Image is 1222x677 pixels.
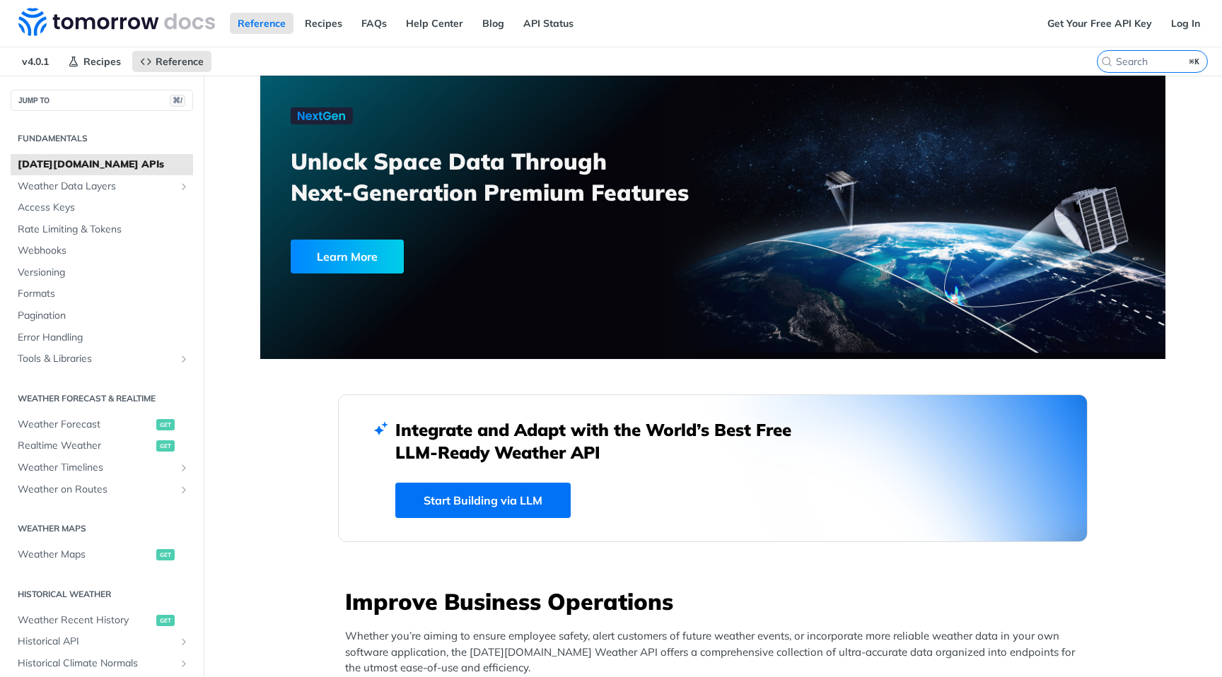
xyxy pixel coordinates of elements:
[18,439,153,453] span: Realtime Weather
[83,55,121,68] span: Recipes
[132,51,211,72] a: Reference
[11,176,193,197] a: Weather Data LayersShow subpages for Weather Data Layers
[178,636,190,647] button: Show subpages for Historical API
[291,240,641,273] a: Learn More
[11,154,193,175] a: [DATE][DOMAIN_NAME] APIs
[395,418,813,464] h2: Integrate and Adapt with the World’s Best Free LLM-Ready Weather API
[291,107,353,124] img: NextGen
[11,610,193,631] a: Weather Recent Historyget
[11,327,193,348] a: Error Handling
[291,146,728,208] h3: Unlock Space Data Through Next-Generation Premium Features
[178,462,190,473] button: Show subpages for Weather Timelines
[178,181,190,192] button: Show subpages for Weather Data Layers
[11,132,193,145] h2: Fundamentals
[291,240,404,273] div: Learn More
[156,55,204,68] span: Reference
[178,484,190,495] button: Show subpages for Weather on Routes
[230,13,293,34] a: Reference
[11,219,193,240] a: Rate Limiting & Tokens
[18,223,190,237] span: Rate Limiting & Tokens
[11,348,193,370] a: Tools & LibrariesShow subpages for Tools & Libraries
[11,631,193,652] a: Historical APIShow subpages for Historical API
[11,653,193,674] a: Historical Climate NormalsShow subpages for Historical Climate Normals
[178,658,190,669] button: Show subpages for Historical Climate Normals
[18,266,190,280] span: Versioning
[178,353,190,365] button: Show subpages for Tools & Libraries
[14,51,57,72] span: v4.0.1
[18,352,175,366] span: Tools & Libraries
[11,588,193,601] h2: Historical Weather
[297,13,350,34] a: Recipes
[60,51,129,72] a: Recipes
[18,8,215,36] img: Tomorrow.io Weather API Docs
[11,283,193,305] a: Formats
[11,262,193,283] a: Versioning
[475,13,512,34] a: Blog
[11,240,193,261] a: Webhooks
[18,158,190,172] span: [DATE][DOMAIN_NAME] APIs
[18,244,190,258] span: Webhooks
[354,13,395,34] a: FAQs
[18,483,175,497] span: Weather on Routes
[11,435,193,457] a: Realtime Weatherget
[1186,54,1204,69] kbd: ⌘K
[18,331,190,345] span: Error Handling
[18,418,153,432] span: Weather Forecast
[18,201,190,215] span: Access Keys
[18,287,190,301] span: Formats
[1163,13,1208,34] a: Log In
[11,544,193,565] a: Weather Mapsget
[156,615,175,626] span: get
[18,613,153,628] span: Weather Recent History
[18,548,153,562] span: Weather Maps
[11,414,193,435] a: Weather Forecastget
[18,635,175,649] span: Historical API
[18,461,175,475] span: Weather Timelines
[11,479,193,500] a: Weather on RoutesShow subpages for Weather on Routes
[11,305,193,326] a: Pagination
[11,457,193,478] a: Weather TimelinesShow subpages for Weather Timelines
[18,309,190,323] span: Pagination
[1040,13,1160,34] a: Get Your Free API Key
[156,440,175,452] span: get
[170,95,185,107] span: ⌘/
[11,90,193,111] button: JUMP TO⌘/
[18,179,175,194] span: Weather Data Layers
[156,419,175,430] span: get
[11,392,193,405] h2: Weather Forecast & realtime
[11,522,193,535] h2: Weather Maps
[1101,56,1112,67] svg: Search
[516,13,581,34] a: API Status
[345,628,1088,676] p: Whether you’re aiming to ensure employee safety, alert customers of future weather events, or inc...
[398,13,471,34] a: Help Center
[395,483,571,518] a: Start Building via LLM
[11,197,193,218] a: Access Keys
[345,586,1088,617] h3: Improve Business Operations
[18,657,175,671] span: Historical Climate Normals
[156,549,175,560] span: get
